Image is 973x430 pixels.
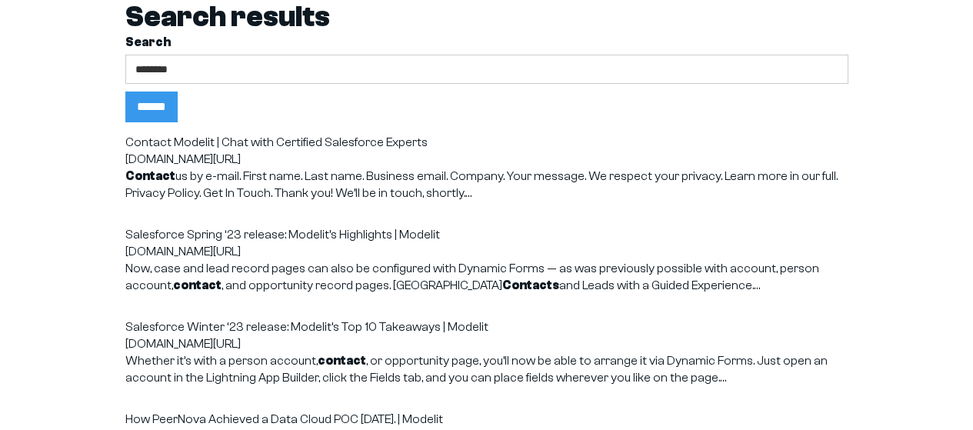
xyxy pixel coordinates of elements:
div: [DOMAIN_NAME][URL] [125,335,848,352]
a: How PeerNova Achieved a Data Cloud POC [DATE]. | Modelit [125,412,443,426]
a: Salesforce Winter ‘23 release: Modelit’s Top 10 Takeaways | Modelit [125,320,488,334]
strong: contact [318,354,366,368]
label: Search [125,34,848,51]
span: and Leads with a Guided Experience. [559,278,754,292]
strong: Contact [125,169,175,183]
span: … [720,371,727,385]
span: Now, case and lead record pages can also be configured with Dynamic Forms — as was previously pos... [125,262,819,292]
strong: contact [173,278,222,292]
span: , and opportunity record pages. [GEOGRAPHIC_DATA] [222,278,502,292]
div: [DOMAIN_NAME][URL] [125,243,848,260]
a: Salesforce Spring ‘23 release: Modelit’s Highlights | Modelit [125,228,440,242]
span: us by e-mail. First name. Last name. Business email. Company. Your message. We respect your priva... [125,169,838,200]
span: … [465,186,472,200]
span: Whether it’s with a person account, [125,354,318,368]
strong: Contacts [502,278,559,292]
span: … [754,278,761,292]
a: Contact Modelit | Chat with Certified Salesforce Experts [125,135,428,149]
div: [DOMAIN_NAME][URL] [125,151,848,168]
span: , or opportunity page, you’ll now be able to arrange it via Dynamic Forms. Just open an account i... [125,354,828,385]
